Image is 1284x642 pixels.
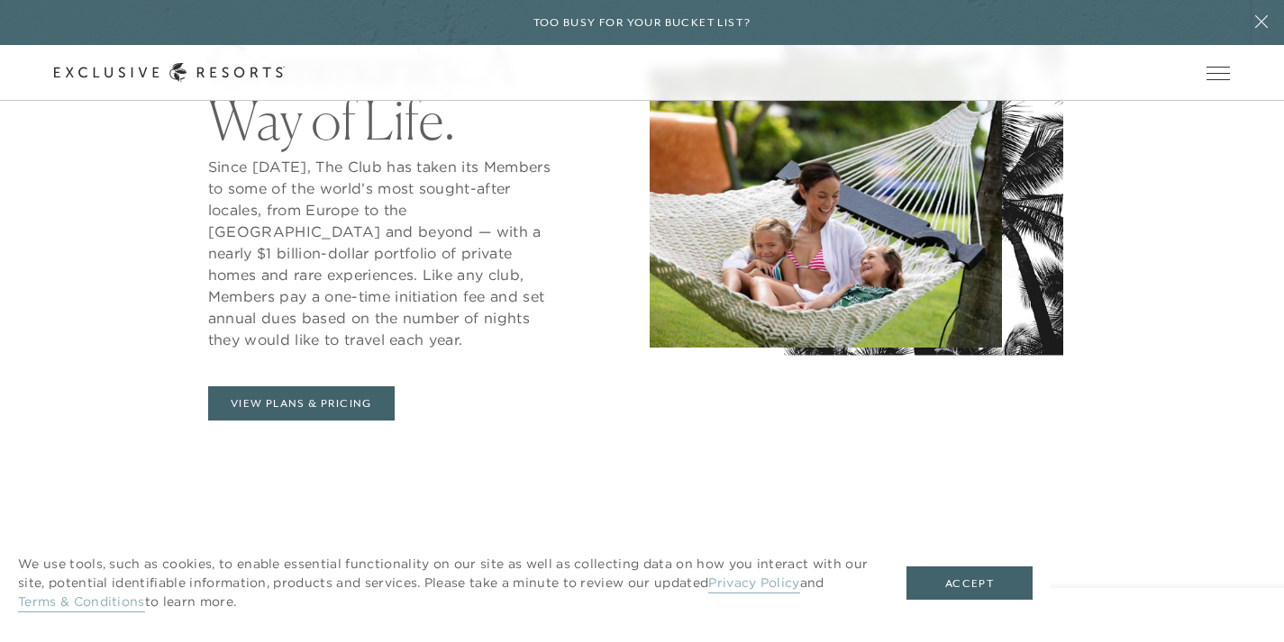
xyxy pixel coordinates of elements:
h6: Too busy for your bucket list? [533,14,751,32]
button: Accept [906,566,1033,601]
p: We use tools, such as cookies, to enable essential functionality on our site as well as collectin... [18,555,870,611]
p: Since [DATE], The Club has taken its Members to some of the world’s most sought-after locales, fr... [208,156,561,350]
img: A member of the vacation club Exclusive Resorts relaxing in a hammock with her two children at a ... [650,63,1002,348]
a: Privacy Policy [708,574,799,593]
a: View Plans & Pricing [208,386,395,420]
img: Black and white palm trees. [784,11,1063,357]
button: Open navigation [1207,67,1230,79]
a: Terms & Conditions [18,593,145,612]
